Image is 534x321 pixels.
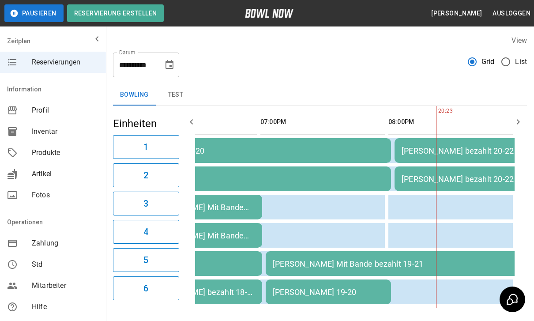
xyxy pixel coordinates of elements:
button: Choose date, selected date is 4. Okt. 2025 [161,56,178,74]
button: Ausloggen [489,5,534,22]
button: 6 [113,276,179,300]
span: Artikel [32,169,99,179]
button: 2 [113,163,179,187]
div: [PERSON_NAME] 19-20 [273,287,384,297]
div: [PERSON_NAME] Mit Bande bezahlt 18-19 [144,203,255,212]
button: 5 [113,248,179,272]
button: Bowling [113,84,156,106]
span: 20:23 [436,107,438,116]
span: Inventar [32,126,99,137]
button: 4 [113,220,179,244]
span: Zahlung [32,238,99,249]
span: List [515,57,527,67]
h6: 1 [143,140,148,154]
span: Fotos [32,190,99,200]
span: Profil [32,105,99,116]
button: [PERSON_NAME] [428,5,485,22]
h6: 6 [143,281,148,295]
span: Mitarbeiter [32,280,99,291]
span: Std [32,259,99,270]
h6: 5 [143,253,148,267]
div: [PERSON_NAME] Mit Bande bezahlt 19-21 [273,259,513,268]
span: Produkte [32,147,99,158]
h6: 4 [143,225,148,239]
div: inventory tabs [113,84,527,106]
label: View [511,36,527,45]
h6: 3 [143,196,148,211]
div: Tewes 18-20 [144,174,384,184]
h5: Einheiten [113,117,179,131]
button: test [156,84,196,106]
button: Reservierung erstellen [67,4,164,22]
span: Grid [481,57,495,67]
button: Pausieren [4,4,64,22]
button: 1 [113,135,179,159]
img: logo [245,9,293,18]
div: [PERSON_NAME] Mit Bande bezahlt 18-19 [144,231,255,240]
div: [PERSON_NAME] bezahlt 18-19 [144,287,255,297]
h6: 2 [143,168,148,182]
span: Hilfe [32,302,99,312]
span: Reservierungen [32,57,99,68]
button: 3 [113,192,179,215]
div: Treder n.s. 18-20 [144,146,384,155]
